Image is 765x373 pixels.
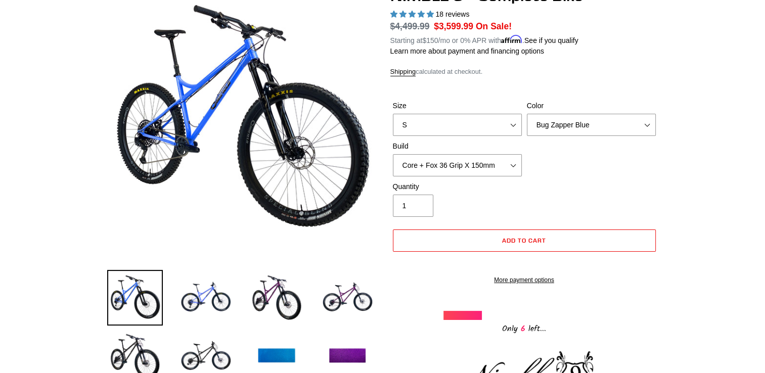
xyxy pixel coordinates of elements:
img: Load image into Gallery viewer, NIMBLE 9 - Complete Bike [320,270,375,325]
span: Affirm [501,35,522,43]
a: Learn more about payment and financing options [390,47,544,55]
label: Color [527,101,656,111]
button: Add to cart [393,229,656,252]
label: Quantity [393,181,522,192]
span: $3,599.99 [434,21,473,31]
a: More payment options [393,275,656,285]
span: 4.89 stars [390,10,436,18]
label: Size [393,101,522,111]
div: Only left... [443,320,605,336]
span: On Sale! [476,20,512,33]
img: Load image into Gallery viewer, NIMBLE 9 - Complete Bike [178,270,234,325]
a: See if you qualify - Learn more about Affirm Financing (opens in modal) [524,36,578,44]
span: 18 reviews [435,10,469,18]
img: Load image into Gallery viewer, NIMBLE 9 - Complete Bike [107,270,163,325]
span: 6 [518,322,528,335]
img: Load image into Gallery viewer, NIMBLE 9 - Complete Bike [249,270,304,325]
span: $150 [422,36,438,44]
div: calculated at checkout. [390,67,658,77]
span: Add to cart [502,237,546,244]
p: Starting at /mo or 0% APR with . [390,33,578,46]
label: Build [393,141,522,152]
a: Shipping [390,68,416,76]
s: $4,499.99 [390,21,430,31]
